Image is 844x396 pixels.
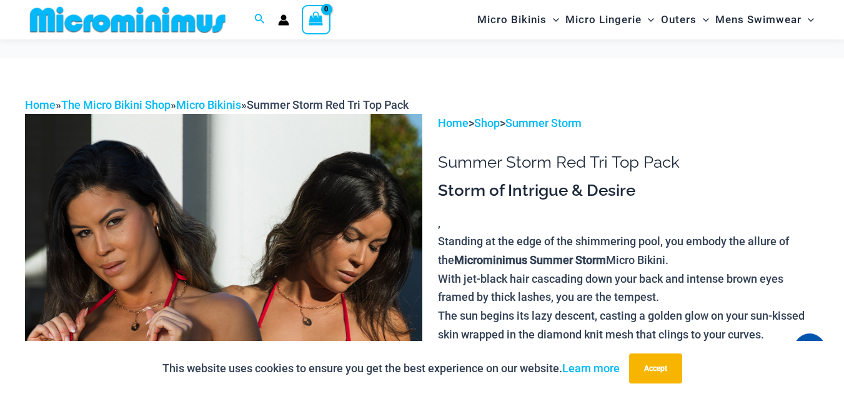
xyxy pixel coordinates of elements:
[642,4,654,36] span: Menu Toggle
[438,180,819,381] div: ,
[438,153,819,172] h1: Summer Storm Red Tri Top Pack
[438,232,819,381] p: Standing at the edge of the shimmering pool, you embody the allure of the Micro Bikini. With jet-...
[472,2,819,38] nav: Site Navigation
[562,362,620,375] a: Learn more
[247,98,409,111] span: Summer Storm Red Tri Top Pack
[715,4,802,36] span: Mens Swimwear
[562,4,657,36] a: Micro LingerieMenu ToggleMenu Toggle
[454,253,606,267] b: Microminimus Summer Storm
[802,4,814,36] span: Menu Toggle
[547,4,559,36] span: Menu Toggle
[278,14,289,26] a: Account icon link
[438,116,469,129] a: Home
[438,180,819,201] h3: Storm of Intrigue & Desire
[302,5,330,34] a: View Shopping Cart, empty
[25,98,409,111] span: » » »
[658,4,712,36] a: OutersMenu ToggleMenu Toggle
[61,98,171,111] a: The Micro Bikini Shop
[661,4,697,36] span: Outers
[505,116,582,129] a: Summer Storm
[25,6,231,34] img: MM SHOP LOGO FLAT
[254,12,266,28] a: Search icon link
[565,4,642,36] span: Micro Lingerie
[25,98,56,111] a: Home
[438,114,819,133] p: > >
[474,4,562,36] a: Micro BikinisMenu ToggleMenu Toggle
[162,359,620,378] p: This website uses cookies to ensure you get the best experience on our website.
[477,4,547,36] span: Micro Bikinis
[176,98,241,111] a: Micro Bikinis
[629,353,682,383] button: Accept
[474,116,500,129] a: Shop
[697,4,709,36] span: Menu Toggle
[712,4,817,36] a: Mens SwimwearMenu ToggleMenu Toggle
